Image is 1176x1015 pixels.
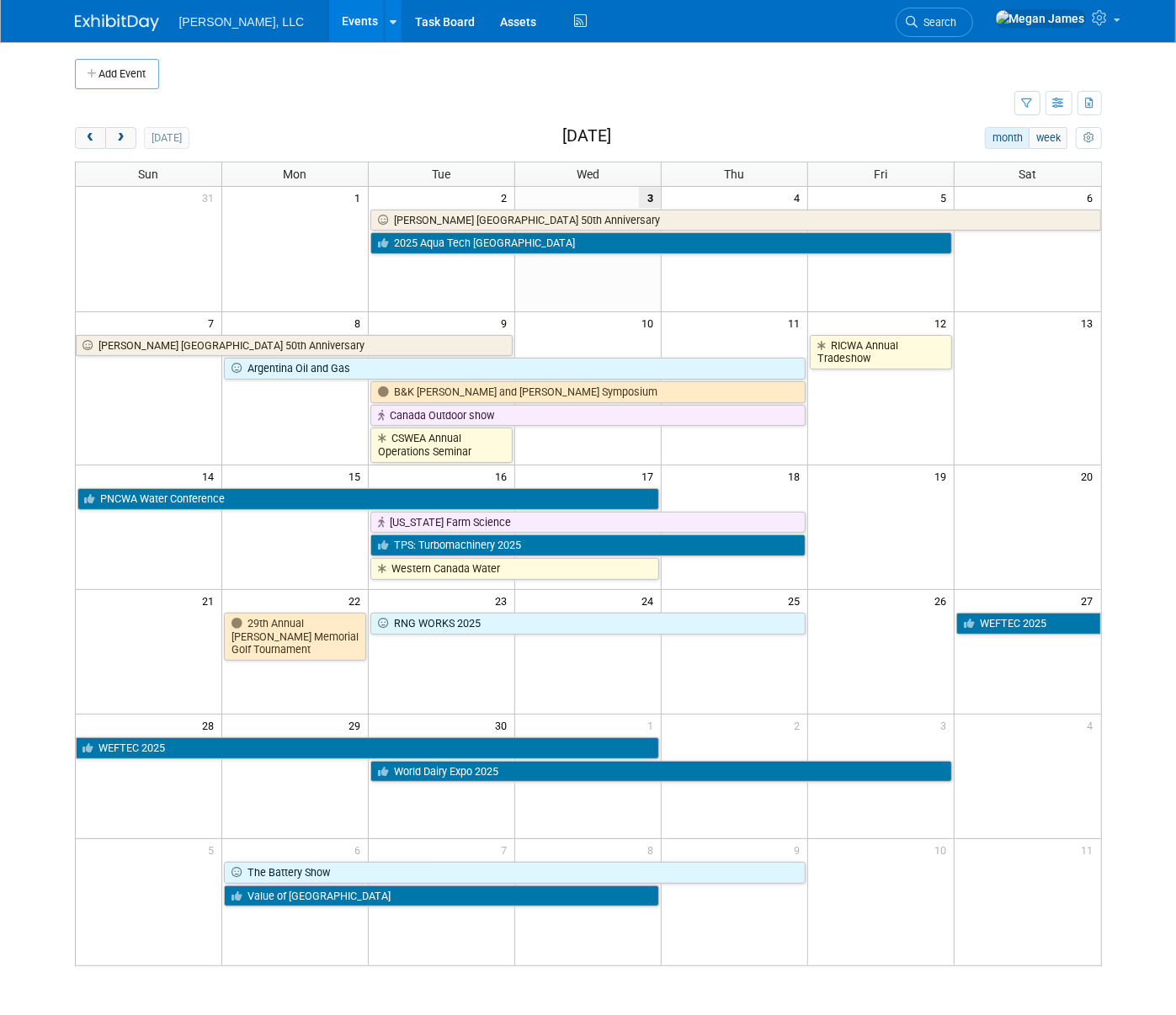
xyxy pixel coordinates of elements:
span: 30 [493,715,514,736]
span: 6 [353,839,368,860]
span: 7 [206,312,221,333]
span: 20 [1080,465,1101,486]
button: month [985,127,1030,149]
span: 7 [499,839,514,860]
span: 3 [639,187,661,208]
span: Fri [875,167,888,181]
button: myCustomButton [1076,127,1101,149]
span: 29 [347,715,368,736]
span: 3 [939,715,954,736]
span: 4 [792,187,807,208]
span: Sat [1019,167,1036,181]
span: 1 [353,187,368,208]
a: Western Canada Water [370,558,659,580]
button: next [105,127,136,149]
span: 9 [792,839,807,860]
span: Sun [138,167,158,181]
a: [US_STATE] Farm Science [370,512,806,534]
a: Argentina Oil and Gas [224,358,806,380]
span: 19 [933,465,954,486]
a: WEFTEC 2025 [956,613,1101,635]
a: WEFTEC 2025 [76,737,660,759]
span: 16 [493,465,514,486]
button: Add Event [75,59,159,89]
span: 26 [933,590,954,611]
span: 8 [353,312,368,333]
span: 2 [792,715,807,736]
span: Wed [577,167,599,181]
span: 2 [499,187,514,208]
span: 12 [933,312,954,333]
span: 8 [646,839,661,860]
a: Search [896,8,973,37]
a: World Dairy Expo 2025 [370,761,952,783]
img: Megan James [995,9,1086,28]
span: 22 [347,590,368,611]
a: PNCWA Water Conference [77,488,660,510]
button: [DATE] [144,127,189,149]
span: 4 [1086,715,1101,736]
span: 18 [786,465,807,486]
button: prev [75,127,106,149]
span: 5 [206,839,221,860]
span: Tue [433,167,451,181]
span: 10 [933,839,954,860]
span: 6 [1086,187,1101,208]
img: ExhibitDay [75,14,159,31]
a: Value of [GEOGRAPHIC_DATA] [224,885,659,907]
span: 25 [786,590,807,611]
span: 28 [200,715,221,736]
h2: [DATE] [562,127,611,146]
span: [PERSON_NAME], LLC [179,15,305,29]
a: The Battery Show [224,862,806,884]
span: 24 [640,590,661,611]
span: 27 [1080,590,1101,611]
button: week [1029,127,1067,149]
span: 1 [646,715,661,736]
a: Canada Outdoor show [370,405,806,427]
a: RICWA Annual Tradeshow [810,335,952,369]
span: Thu [725,167,745,181]
span: 23 [493,590,514,611]
span: 14 [200,465,221,486]
span: 21 [200,590,221,611]
span: 5 [939,187,954,208]
a: RNG WORKS 2025 [370,613,806,635]
a: 2025 Aqua Tech [GEOGRAPHIC_DATA] [370,232,952,254]
a: [PERSON_NAME] [GEOGRAPHIC_DATA] 50th Anniversary [76,335,514,357]
span: Search [918,16,957,29]
span: 11 [786,312,807,333]
span: 13 [1080,312,1101,333]
span: 9 [499,312,514,333]
a: 29th Annual [PERSON_NAME] Memorial Golf Tournament [224,613,366,661]
a: TPS: Turbomachinery 2025 [370,534,806,556]
span: 11 [1080,839,1101,860]
a: CSWEA Annual Operations Seminar [370,428,513,462]
span: 17 [640,465,661,486]
span: 31 [200,187,221,208]
a: B&K [PERSON_NAME] and [PERSON_NAME] Symposium [370,381,806,403]
a: [PERSON_NAME] [GEOGRAPHIC_DATA] 50th Anniversary [370,210,1101,231]
span: 10 [640,312,661,333]
i: Personalize Calendar [1083,133,1094,144]
span: Mon [284,167,307,181]
span: 15 [347,465,368,486]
